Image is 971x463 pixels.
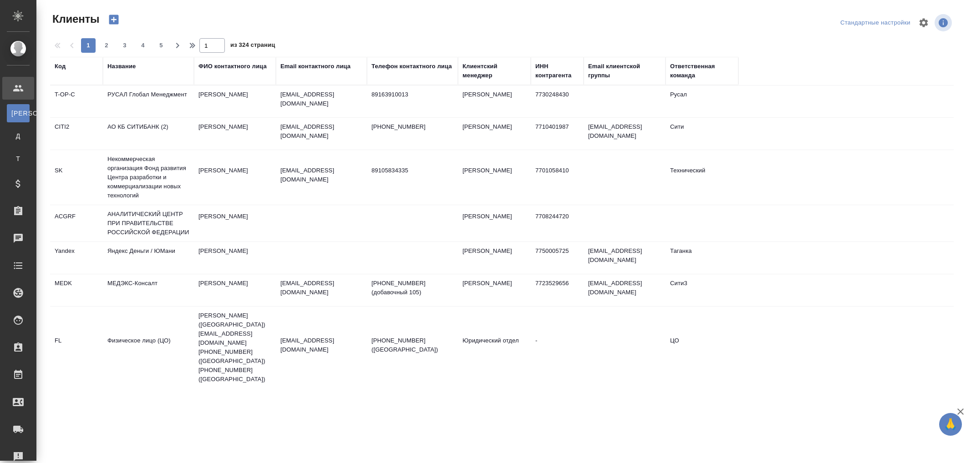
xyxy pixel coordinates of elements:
td: 7710401987 [531,118,584,150]
td: 7723529656 [531,274,584,306]
div: Ответственная команда [670,62,734,80]
td: Технический [666,161,738,193]
span: 2 [99,41,114,50]
td: [PERSON_NAME] [194,207,276,239]
td: - [531,332,584,363]
p: 89105834335 [371,166,453,175]
td: [PERSON_NAME] [194,86,276,117]
td: ЦО [666,332,738,363]
span: 3 [117,41,132,50]
span: Настроить таблицу [913,12,935,34]
td: Yandex [50,242,103,274]
td: [PERSON_NAME] [458,161,531,193]
button: 🙏 [939,413,962,436]
td: [PERSON_NAME] [194,118,276,150]
div: split button [838,16,913,30]
td: [PERSON_NAME] [458,207,531,239]
p: [EMAIL_ADDRESS][DOMAIN_NAME] [280,90,362,108]
p: [EMAIL_ADDRESS][DOMAIN_NAME] [280,122,362,141]
td: CITI2 [50,118,103,150]
a: [PERSON_NAME] [7,104,30,122]
span: 5 [154,41,168,50]
td: [EMAIL_ADDRESS][DOMAIN_NAME] [584,242,666,274]
div: Email контактного лица [280,62,351,71]
td: Сити [666,118,738,150]
td: 7708244720 [531,207,584,239]
span: Клиенты [50,12,99,26]
p: [PHONE_NUMBER] [371,122,453,131]
a: Т [7,150,30,168]
div: Клиентский менеджер [463,62,526,80]
button: 2 [99,38,114,53]
td: Яндекс Деньги / ЮМани [103,242,194,274]
td: [EMAIL_ADDRESS][DOMAIN_NAME] [584,118,666,150]
div: Название [107,62,136,71]
td: T-OP-C [50,86,103,117]
td: АО КБ СИТИБАНК (2) [103,118,194,150]
span: [PERSON_NAME] [11,109,25,118]
td: SK [50,161,103,193]
td: МЕДЭКС-Консалт [103,274,194,306]
span: из 324 страниц [230,40,275,53]
td: [PERSON_NAME] [194,242,276,274]
td: [EMAIL_ADDRESS][DOMAIN_NAME] [584,274,666,306]
td: Сити3 [666,274,738,306]
span: 🙏 [943,415,958,434]
td: MEDK [50,274,103,306]
p: [EMAIL_ADDRESS][DOMAIN_NAME] [280,166,362,184]
div: Email клиентской группы [588,62,661,80]
p: [PHONE_NUMBER] (добавочный 105) [371,279,453,297]
td: Юридический отдел [458,332,531,363]
td: 7730248430 [531,86,584,117]
button: 4 [136,38,150,53]
p: 89163910013 [371,90,453,99]
div: ИНН контрагента [535,62,579,80]
td: [PERSON_NAME] [458,86,531,117]
span: Посмотреть информацию [935,14,954,31]
span: Т [11,154,25,163]
td: FL [50,332,103,363]
td: [PERSON_NAME] [458,118,531,150]
p: [PHONE_NUMBER] ([GEOGRAPHIC_DATA]) [371,336,453,354]
td: Некоммерческая организация Фонд развития Центра разработки и коммерциализации новых технологий [103,150,194,205]
td: [PERSON_NAME] ([GEOGRAPHIC_DATA]) [EMAIL_ADDRESS][DOMAIN_NAME] [PHONE_NUMBER] ([GEOGRAPHIC_DATA])... [194,307,276,388]
button: 5 [154,38,168,53]
span: Д [11,131,25,141]
td: [PERSON_NAME] [194,161,276,193]
td: Физическое лицо (ЦО) [103,332,194,363]
a: Д [7,127,30,145]
div: ФИО контактного лица [198,62,267,71]
td: 7701058410 [531,161,584,193]
td: ACGRF [50,207,103,239]
div: Код [55,62,66,71]
span: 4 [136,41,150,50]
td: АНАЛИТИЧЕСКИЙ ЦЕНТР ПРИ ПРАВИТЕЛЬСТВЕ РОССИЙСКОЙ ФЕДЕРАЦИИ [103,205,194,242]
td: Таганка [666,242,738,274]
td: РУСАЛ Глобал Менеджмент [103,86,194,117]
button: 3 [117,38,132,53]
td: [PERSON_NAME] [458,242,531,274]
td: 7750005725 [531,242,584,274]
button: Создать [103,12,125,27]
p: [EMAIL_ADDRESS][DOMAIN_NAME] [280,279,362,297]
td: [PERSON_NAME] [194,274,276,306]
td: [PERSON_NAME] [458,274,531,306]
td: Русал [666,86,738,117]
p: [EMAIL_ADDRESS][DOMAIN_NAME] [280,336,362,354]
div: Телефон контактного лица [371,62,452,71]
